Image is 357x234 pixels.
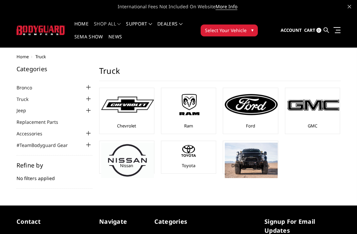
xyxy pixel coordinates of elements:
[117,123,136,129] a: Chevrolet
[216,3,237,10] a: More Info
[17,162,93,189] div: No filters applied
[99,66,341,81] h1: Truck
[74,34,103,47] a: SEMA Show
[126,22,152,34] a: Support
[316,28,321,33] span: 0
[99,217,148,226] h5: Navigate
[184,123,193,129] a: Ram
[251,26,254,33] span: ▾
[120,163,133,168] a: Nissan
[17,84,40,91] a: Bronco
[17,107,34,114] a: Jeep
[74,22,89,34] a: Home
[94,22,121,34] a: shop all
[308,123,317,129] a: GMC
[108,34,122,47] a: News
[17,25,65,35] img: BODYGUARD BUMPERS
[35,54,46,60] span: Truck
[17,54,29,60] a: Home
[304,27,315,33] span: Cart
[304,22,321,39] a: Cart 0
[17,96,37,103] a: Truck
[281,22,302,39] a: Account
[17,217,93,226] h5: contact
[17,162,93,168] h5: Refine by
[201,24,258,36] button: Select Your Vehicle
[231,163,269,168] a: DBL Designs Trucks
[17,130,51,137] a: Accessories
[17,118,66,125] a: Replacement Parts
[182,163,195,168] a: Toyota
[154,217,203,226] h5: Categories
[205,27,247,34] span: Select Your Vehicle
[17,66,93,72] h5: Categories
[246,123,255,129] a: Ford
[281,27,302,33] span: Account
[157,22,182,34] a: Dealers
[17,142,76,149] a: #TeamBodyguard Gear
